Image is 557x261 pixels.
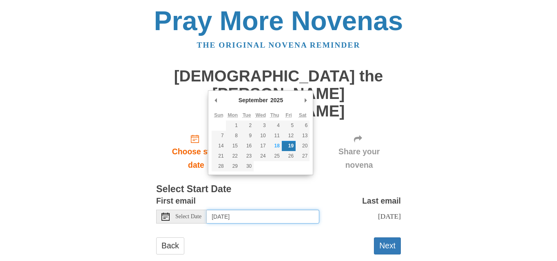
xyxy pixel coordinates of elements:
div: September [237,94,269,106]
span: [DATE] [378,212,401,220]
a: Choose start date [156,128,236,176]
a: Back [156,237,184,254]
abbr: Tuesday [243,112,251,118]
button: 17 [254,141,267,151]
h1: [DEMOGRAPHIC_DATA] the [PERSON_NAME] [PERSON_NAME] [156,68,401,120]
button: Next [374,237,401,254]
button: 29 [226,161,240,171]
button: Next Month [301,94,309,106]
button: 14 [212,141,225,151]
span: Choose start date [164,145,228,172]
button: 28 [212,161,225,171]
button: 7 [212,131,225,141]
button: 18 [268,141,282,151]
button: 6 [296,121,309,131]
button: 10 [254,131,267,141]
span: Select Date [175,214,201,219]
button: 30 [240,161,254,171]
button: 11 [268,131,282,141]
abbr: Monday [228,112,238,118]
label: First email [156,194,196,208]
button: 22 [226,151,240,161]
div: Click "Next" to confirm your start date first. [317,128,401,176]
button: 24 [254,151,267,161]
button: 5 [282,121,296,131]
button: 23 [240,151,254,161]
button: 4 [268,121,282,131]
button: 20 [296,141,309,151]
abbr: Wednesday [256,112,266,118]
label: Last email [362,194,401,208]
button: 12 [282,131,296,141]
abbr: Friday [285,112,292,118]
button: 25 [268,151,282,161]
button: 15 [226,141,240,151]
button: Previous Month [212,94,220,106]
button: 21 [212,151,225,161]
button: 19 [282,141,296,151]
h3: Select Start Date [156,184,401,195]
button: 2 [240,121,254,131]
button: 13 [296,131,309,141]
div: 2025 [269,94,284,106]
button: 3 [254,121,267,131]
abbr: Thursday [270,112,279,118]
input: Use the arrow keys to pick a date [207,210,319,224]
button: 9 [240,131,254,141]
button: 8 [226,131,240,141]
button: 1 [226,121,240,131]
abbr: Sunday [214,112,223,118]
span: Share your novena [325,145,393,172]
button: 26 [282,151,296,161]
abbr: Saturday [299,112,307,118]
button: 27 [296,151,309,161]
button: 16 [240,141,254,151]
a: Pray More Novenas [154,6,403,36]
a: The original novena reminder [197,41,360,49]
